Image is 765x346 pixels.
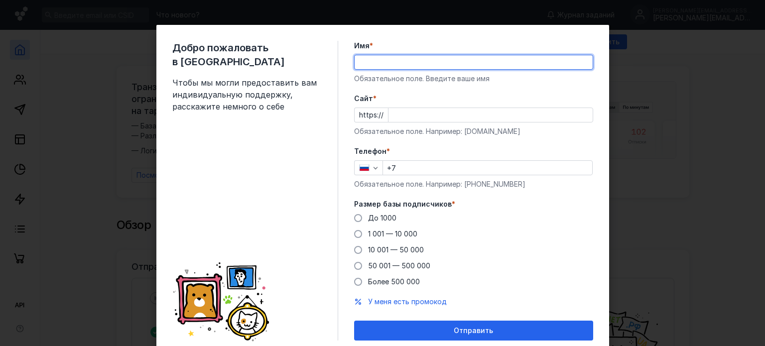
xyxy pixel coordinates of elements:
span: 50 001 — 500 000 [368,261,430,270]
span: Более 500 000 [368,277,420,286]
span: Отправить [454,327,493,335]
span: Размер базы подписчиков [354,199,452,209]
span: Добро пожаловать в [GEOGRAPHIC_DATA] [172,41,322,69]
span: До 1000 [368,214,396,222]
span: Чтобы мы могли предоставить вам индивидуальную поддержку, расскажите немного о себе [172,77,322,113]
span: Cайт [354,94,373,104]
button: У меня есть промокод [368,297,447,307]
span: Телефон [354,146,386,156]
div: Обязательное поле. Введите ваше имя [354,74,593,84]
span: 1 001 — 10 000 [368,230,417,238]
span: Имя [354,41,370,51]
div: Обязательное поле. Например: [DOMAIN_NAME] [354,126,593,136]
span: 10 001 — 50 000 [368,245,424,254]
div: Обязательное поле. Например: [PHONE_NUMBER] [354,179,593,189]
button: Отправить [354,321,593,341]
span: У меня есть промокод [368,297,447,306]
